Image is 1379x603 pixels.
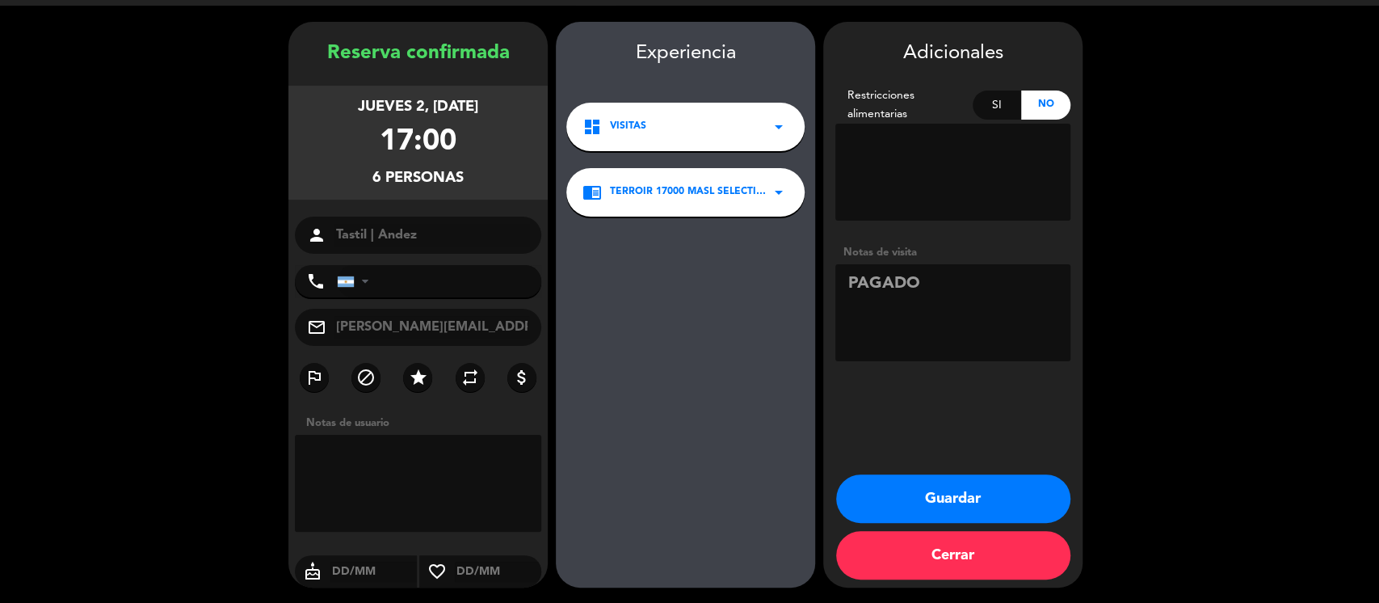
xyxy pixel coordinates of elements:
i: cake [295,562,330,581]
div: Adicionales [835,38,1070,70]
i: outlined_flag [305,368,324,387]
div: Reserva confirmada [288,38,548,70]
i: attach_money [512,368,532,387]
div: Si [973,91,1022,120]
i: mail_outline [307,318,326,337]
span: TERROIR 17000 masl SELECTION [610,184,769,200]
i: person [307,226,326,245]
i: phone [306,272,326,291]
div: Argentina: +54 [338,266,375,297]
div: Restricciones alimentarias [835,86,973,124]
div: 6 personas [372,167,464,190]
i: repeat [460,368,480,387]
i: dashboard [582,117,602,137]
div: Experiencia [556,38,815,70]
i: arrow_drop_down [769,117,788,137]
i: block [356,368,376,387]
input: DD/MM [455,562,541,582]
div: 17:00 [380,119,456,167]
div: No [1021,91,1070,120]
input: DD/MM [330,562,417,582]
span: VISITAS [610,119,646,135]
button: Guardar [836,474,1070,523]
div: Notas de visita [835,244,1070,261]
i: arrow_drop_down [769,183,788,202]
button: Cerrar [836,531,1070,580]
i: chrome_reader_mode [582,183,602,202]
div: Notas de usuario [298,415,548,432]
i: star [408,368,427,387]
i: favorite_border [419,562,455,581]
div: jueves 2, [DATE] [358,95,478,119]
